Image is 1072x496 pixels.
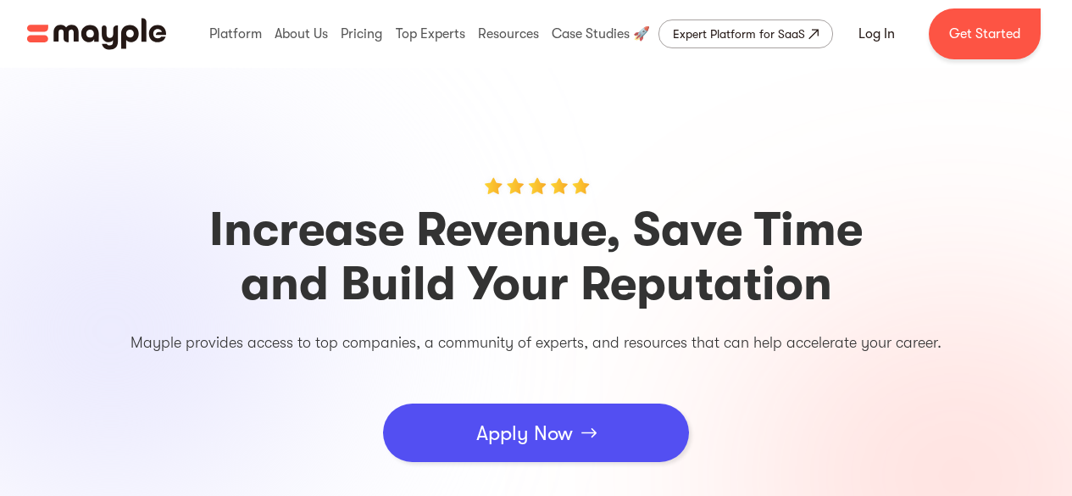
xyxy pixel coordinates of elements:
[205,7,266,61] div: Platform
[270,7,332,61] div: About Us
[929,8,1041,59] a: Get Started
[474,7,543,61] div: Resources
[673,24,805,44] div: Expert Platform for SaaS
[392,7,469,61] div: Top Experts
[42,329,1030,356] p: Mayple provides access to top companies, a community of experts, and resources that can help acce...
[476,408,573,459] div: Apply Now
[383,404,689,462] a: Apply Now
[336,7,386,61] div: Pricing
[27,18,166,50] img: Mayple logo
[838,14,915,54] a: Log In
[658,20,833,48] a: Expert Platform for SaaS
[42,203,1030,311] h1: Increase Revenue, Save Time and Build Your Reputation
[27,18,166,50] a: home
